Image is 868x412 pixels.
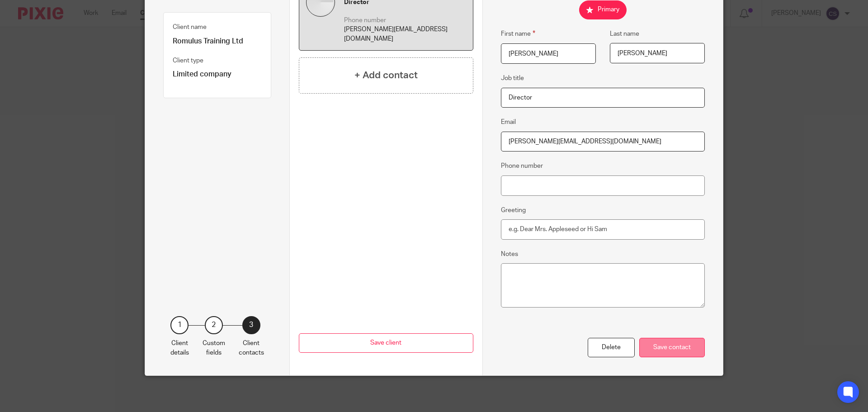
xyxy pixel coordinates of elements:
[344,16,466,25] p: Phone number
[354,68,418,82] h4: + Add contact
[170,339,189,357] p: Client details
[242,316,260,334] div: 3
[173,37,262,46] p: Romulus Training Ltd
[173,70,262,79] p: Limited company
[501,118,516,127] label: Email
[501,206,526,215] label: Greeting
[344,25,466,43] p: [PERSON_NAME][EMAIL_ADDRESS][DOMAIN_NAME]
[299,333,473,353] button: Save client
[173,56,203,65] label: Client type
[501,74,524,83] label: Job title
[501,28,535,39] label: First name
[203,339,225,357] p: Custom fields
[170,316,189,334] div: 1
[588,338,635,357] div: Delete
[501,161,543,170] label: Phone number
[501,219,705,240] input: e.g. Dear Mrs. Appleseed or Hi Sam
[501,250,518,259] label: Notes
[205,316,223,334] div: 2
[173,23,207,32] label: Client name
[639,338,705,357] div: Save contact
[610,29,639,38] label: Last name
[239,339,264,357] p: Client contacts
